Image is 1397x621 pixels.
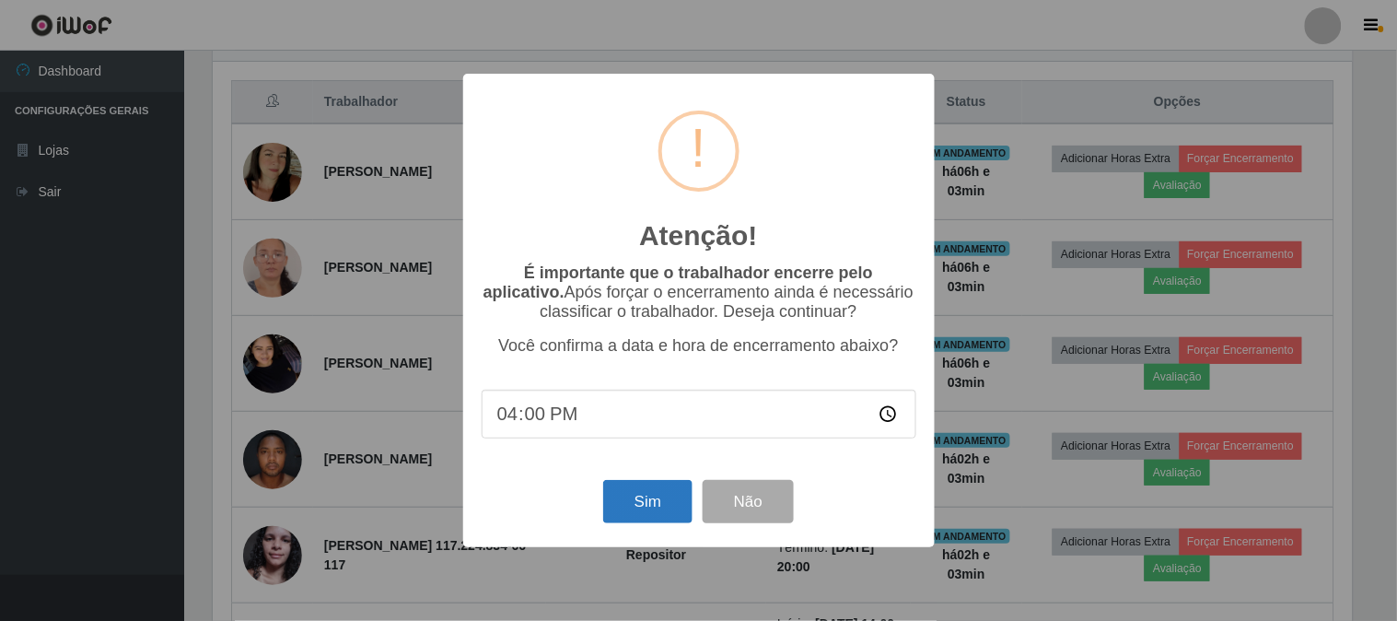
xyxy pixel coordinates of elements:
button: Sim [603,480,693,523]
button: Não [703,480,794,523]
h2: Atenção! [639,219,757,252]
p: Você confirma a data e hora de encerramento abaixo? [482,336,916,356]
p: Após forçar o encerramento ainda é necessário classificar o trabalhador. Deseja continuar? [482,264,916,322]
b: É importante que o trabalhador encerre pelo aplicativo. [483,264,873,301]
